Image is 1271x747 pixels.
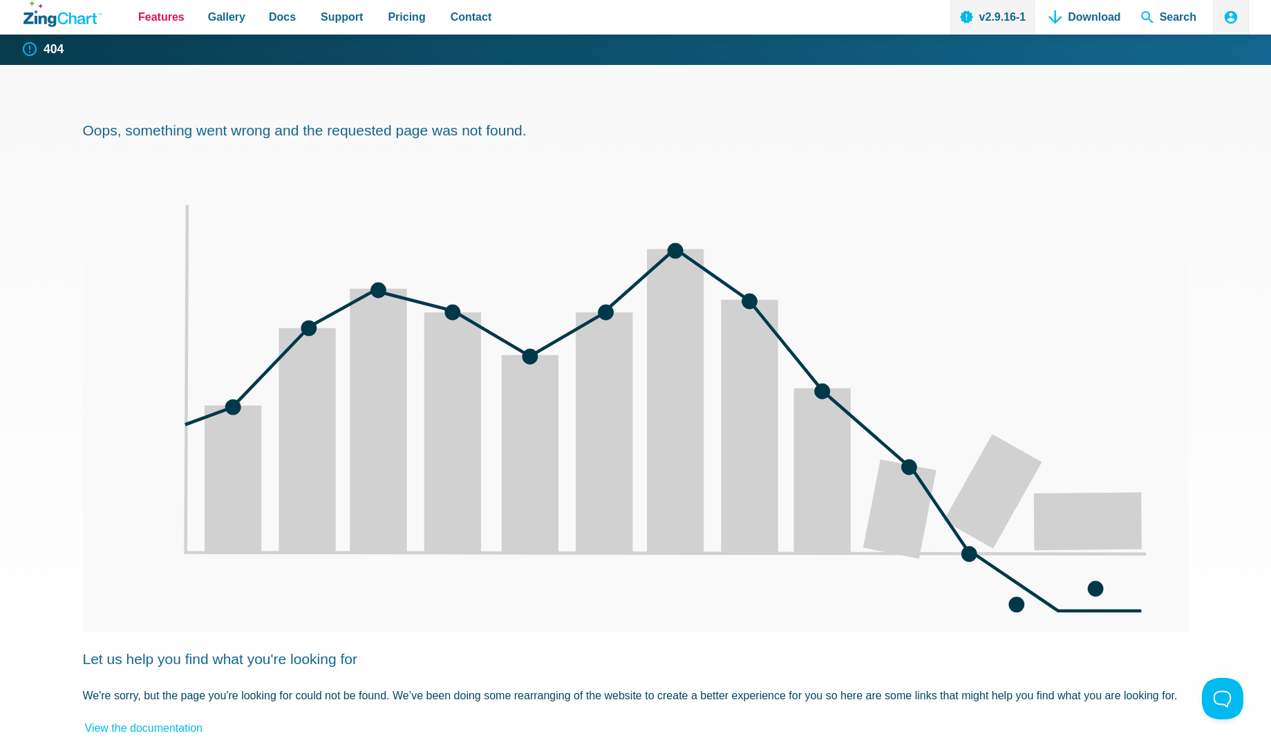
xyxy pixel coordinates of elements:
strong: 404 [44,44,64,56]
a: ZingChart Logo. Click to return to the homepage [23,1,102,27]
a: View the documentation [85,722,203,734]
span: Features [138,8,185,26]
span: Docs [269,8,296,26]
iframe: Toggle Customer Support [1202,678,1243,719]
span: Pricing [388,8,425,26]
h2: Oops, something went wrong and the requested page was not found. [83,121,1189,140]
span: Contact [451,8,492,26]
span: Support [321,8,363,26]
span: Gallery [208,8,245,26]
h2: Let us help you find what you're looking for [83,650,1189,668]
p: We're sorry, but the page you're looking for could not be found. We’ve been doing some rearrangin... [83,686,1189,705]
